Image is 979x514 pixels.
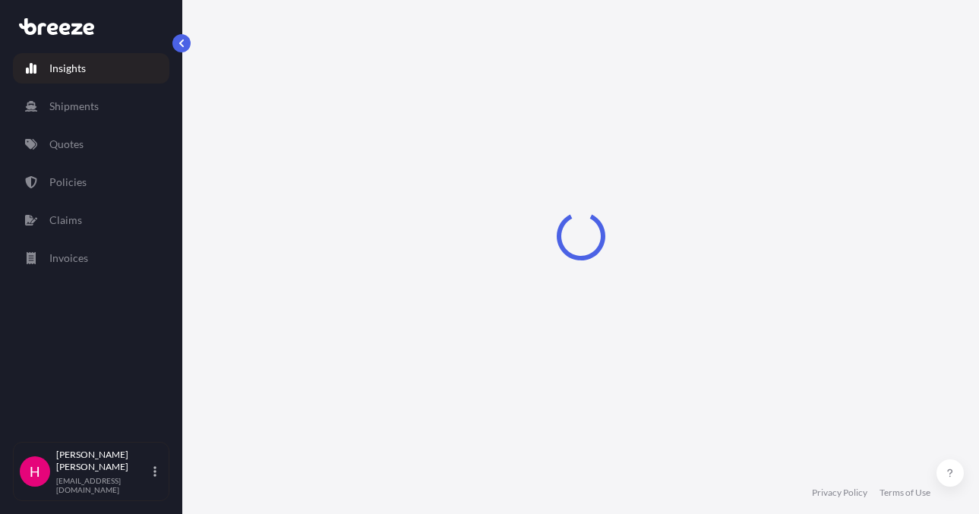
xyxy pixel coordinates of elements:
p: Quotes [49,137,84,152]
p: Insights [49,61,86,76]
span: H [30,464,40,479]
a: Privacy Policy [812,487,867,499]
a: Policies [13,167,169,197]
p: Shipments [49,99,99,114]
a: Insights [13,53,169,84]
a: Shipments [13,91,169,121]
a: Quotes [13,129,169,159]
a: Terms of Use [880,487,930,499]
p: Claims [49,213,82,228]
a: Invoices [13,243,169,273]
p: [EMAIL_ADDRESS][DOMAIN_NAME] [56,476,150,494]
p: Invoices [49,251,88,266]
p: [PERSON_NAME] [PERSON_NAME] [56,449,150,473]
p: Policies [49,175,87,190]
a: Claims [13,205,169,235]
